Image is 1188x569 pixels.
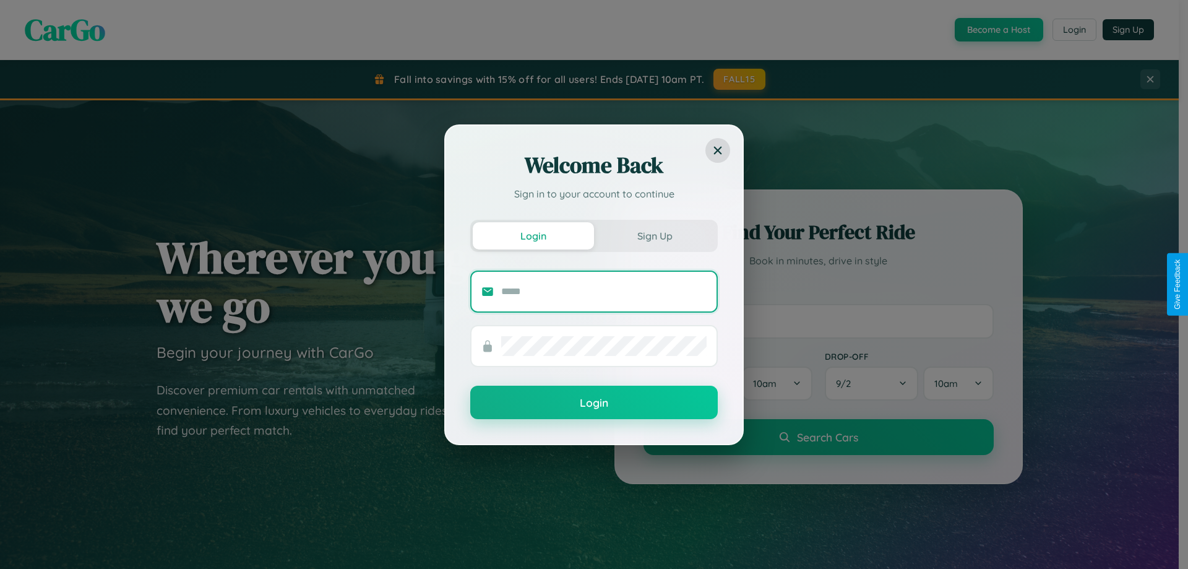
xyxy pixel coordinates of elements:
[594,222,715,250] button: Sign Up
[1173,259,1182,310] div: Give Feedback
[473,222,594,250] button: Login
[470,386,718,419] button: Login
[470,150,718,180] h2: Welcome Back
[470,186,718,201] p: Sign in to your account to continue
